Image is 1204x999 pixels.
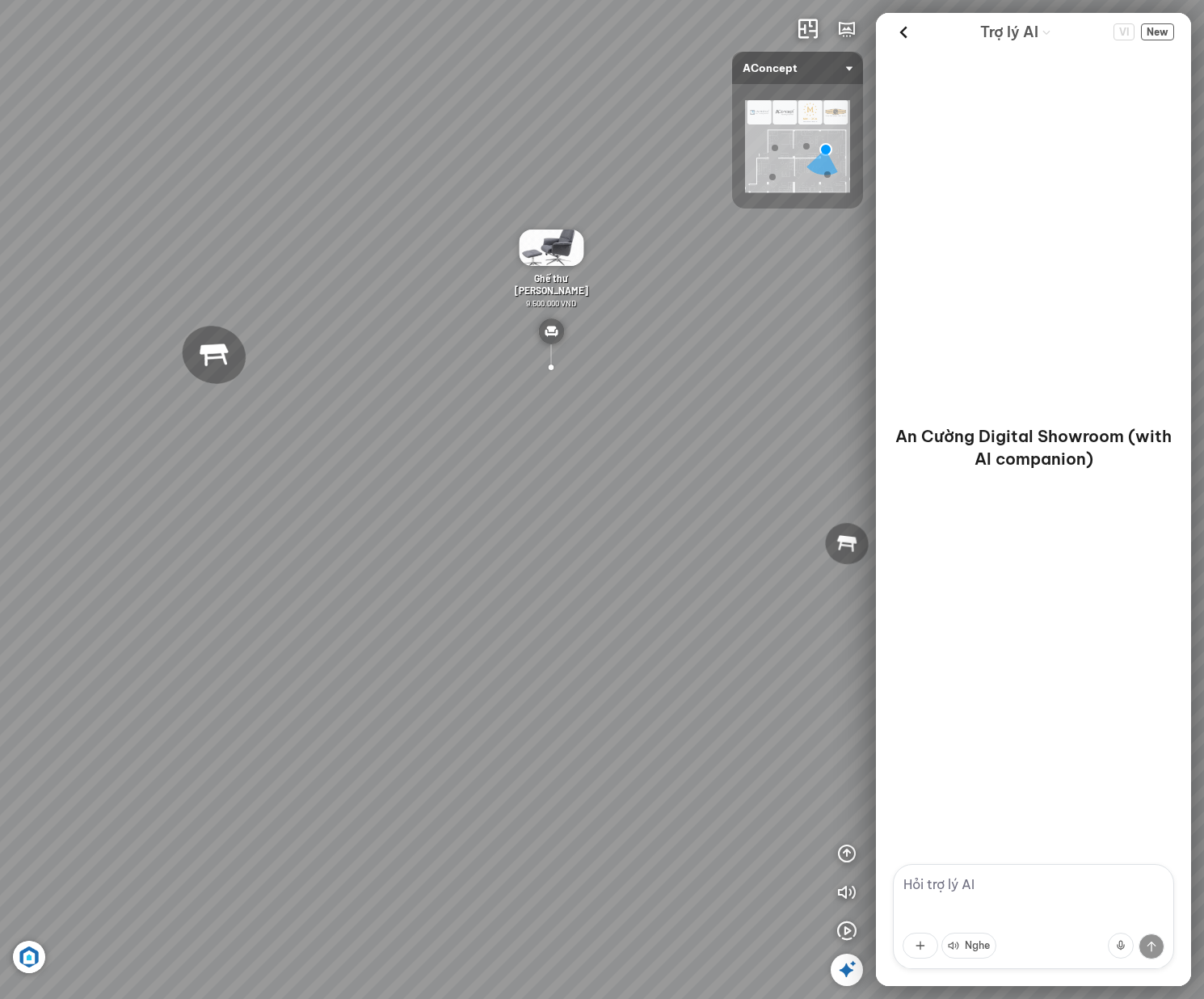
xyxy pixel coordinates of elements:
img: Artboard_6_4x_1_F4RHW9YJWHU.jpg [13,941,45,973]
button: Nghe [941,933,996,959]
button: New Chat [1141,23,1174,40]
span: Ghế thư [PERSON_NAME] [515,272,588,296]
span: 9.500.000 VND [526,298,576,308]
button: Change language [1113,23,1135,40]
img: Gh__th__gi_n_Al_VLUMKJWJ77CD.gif [519,230,583,266]
span: VI [1113,23,1135,40]
span: New [1141,23,1174,40]
img: AConcept_CTMHTJT2R6E4.png [745,100,850,192]
span: AConcept [743,52,852,84]
div: AI Guide options [980,19,1051,44]
p: An Cường Digital Showroom (with AI companion) [895,425,1172,470]
img: type_sofa_CL2K24RXHCN6.svg [538,318,564,344]
span: Trợ lý AI [980,21,1038,44]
